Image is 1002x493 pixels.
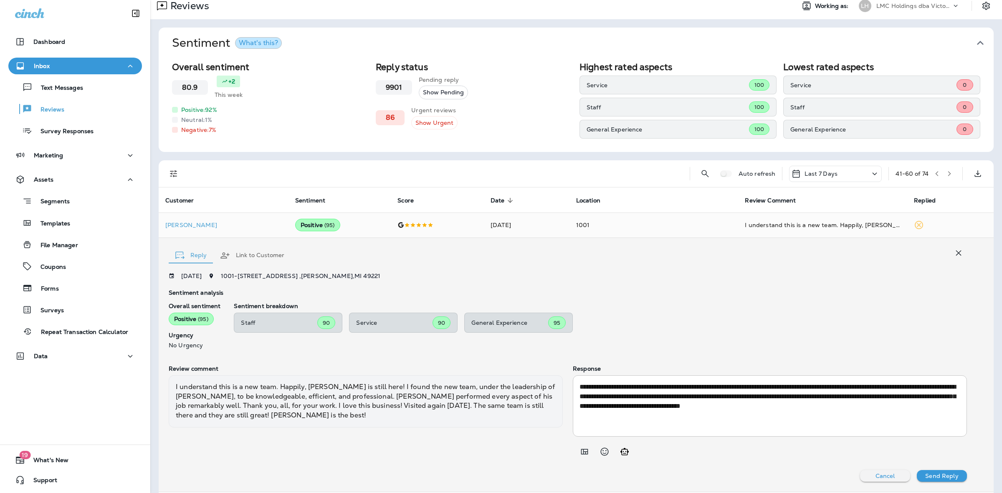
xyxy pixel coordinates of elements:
p: File Manager [32,242,78,250]
span: Score [397,197,425,204]
h2: Overall sentiment [172,62,369,72]
p: General Experience [790,126,956,133]
p: Segments [32,198,70,206]
button: Add in a premade template [576,443,593,460]
div: Positive [169,313,214,325]
span: Date [491,197,505,204]
span: 100 [754,81,764,88]
button: Reply [169,240,213,271]
button: Surveys [8,301,142,319]
p: Survey Responses [32,128,94,136]
p: Auto refresh [739,170,776,177]
p: Urgent reviews [411,106,458,114]
button: Support [8,472,142,488]
span: 0 [963,126,967,133]
h2: Lowest rated aspects [783,62,980,72]
p: Text Messages [33,84,83,92]
h3: 86 [386,114,395,121]
span: Location [576,197,600,204]
p: Service [587,82,749,88]
span: Location [576,197,611,204]
p: Response [573,365,967,372]
button: Show Pending [419,86,468,99]
p: [DATE] [181,273,202,279]
div: I understand this is a new team. Happily, [PERSON_NAME] is still here! I found the new team, unde... [169,375,563,428]
p: Marketing [34,152,63,159]
span: Review Comment [745,197,796,204]
button: SentimentWhat's this? [165,28,1000,58]
span: Replied [914,197,936,204]
p: Review comment [169,365,563,372]
button: Filters [165,165,182,182]
button: Cancel [860,470,910,482]
span: 90 [323,319,330,326]
p: General Experience [471,319,548,326]
span: 19 [19,451,30,459]
h2: Reply status [376,62,573,72]
button: 19What's New [8,452,142,468]
span: What's New [25,457,68,467]
button: Generate AI response [616,443,633,460]
p: Coupons [32,263,66,271]
button: Reviews [8,100,142,118]
div: SentimentWhat's this? [159,58,994,152]
p: Pending reply [419,76,468,84]
span: Customer [165,197,194,204]
button: File Manager [8,236,142,253]
button: Repeat Transaction Calculator [8,323,142,340]
p: Dashboard [33,38,65,45]
p: Forms [33,285,59,293]
p: [PERSON_NAME] [165,222,282,228]
p: Sentiment analysis [169,289,967,296]
p: LMC Holdings dba Victory Lane Quick Oil Change [876,3,951,9]
p: Staff [241,319,317,326]
button: What's this? [235,37,282,49]
button: Inbox [8,58,142,74]
p: Urgency [169,332,220,339]
span: Customer [165,197,205,204]
p: Send Reply [925,473,958,479]
button: Coupons [8,258,142,275]
h3: 80.9 [182,83,198,91]
span: Date [491,197,516,204]
span: 90 [438,319,445,326]
button: Dashboard [8,33,142,50]
span: 100 [754,104,764,111]
button: Collapse Sidebar [124,5,147,22]
p: Staff [587,104,749,111]
p: Sentiment breakdown [234,303,967,309]
button: Forms [8,279,142,297]
p: Data [34,353,48,359]
span: 1001 [576,221,590,229]
div: 41 - 60 of 74 [896,170,929,177]
button: Export as CSV [969,165,986,182]
span: ( 95 ) [324,222,335,229]
button: Survey Responses [8,122,142,139]
div: Click to view Customer Drawer [165,222,282,228]
p: Templates [32,220,70,228]
button: Data [8,348,142,364]
span: Sentiment [295,197,325,204]
p: Assets [34,176,53,183]
button: Show Urgent [411,116,458,130]
span: Score [397,197,414,204]
p: General Experience [587,126,749,133]
div: What's this? [239,40,278,46]
h3: 9901 [386,83,402,91]
p: Repeat Transaction Calculator [33,329,128,336]
button: Select an emoji [596,443,613,460]
h2: Highest rated aspects [579,62,777,72]
h1: Sentiment [172,36,282,50]
p: Surveys [32,307,64,315]
span: Support [25,477,57,487]
button: Link to Customer [213,240,291,271]
p: No Urgency [169,342,220,349]
span: 0 [963,104,967,111]
button: Marketing [8,147,142,164]
span: 1001 - [STREET_ADDRESS] , [PERSON_NAME] , MI 49221 [221,272,380,280]
p: Inbox [34,63,50,69]
p: Negative: 7 % [181,126,217,134]
button: Templates [8,214,142,232]
td: [DATE] [484,212,569,238]
p: +2 [228,77,235,86]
